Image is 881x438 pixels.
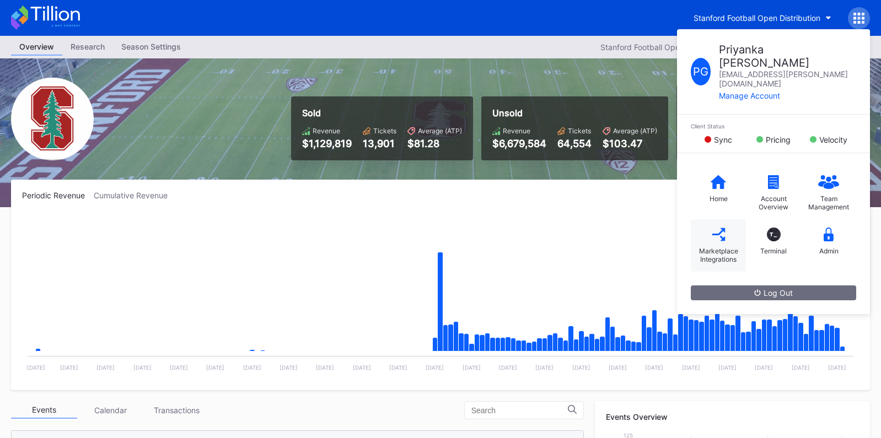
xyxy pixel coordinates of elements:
button: Stanford Football Open Distribution [685,8,840,28]
div: Unsold [492,107,657,118]
div: Sync [714,135,732,144]
text: [DATE] [792,364,810,371]
div: Cumulative Revenue [94,191,176,200]
div: 64,554 [557,138,592,149]
div: Average (ATP) [613,127,657,135]
text: [DATE] [96,364,115,371]
img: Stanford_Football_Secondary.png [11,78,94,160]
text: [DATE] [206,364,224,371]
div: Account Overview [751,194,796,211]
text: [DATE] [609,364,627,371]
input: Search [471,406,568,415]
text: [DATE] [718,364,737,371]
a: Research [62,39,113,56]
div: Home [710,194,728,203]
div: Average (ATP) [418,127,462,135]
text: [DATE] [755,364,773,371]
div: Revenue [503,127,530,135]
text: [DATE] [353,364,371,371]
text: [DATE] [426,364,444,371]
text: [DATE] [243,364,261,371]
text: [DATE] [645,364,663,371]
button: Log Out [691,285,856,300]
text: [DATE] [535,364,554,371]
div: Sold [302,107,462,118]
div: [EMAIL_ADDRESS][PERSON_NAME][DOMAIN_NAME] [719,69,856,88]
text: [DATE] [280,364,298,371]
div: Manage Account [719,91,856,100]
div: $6,679,584 [492,138,546,149]
text: [DATE] [133,364,152,371]
div: Terminal [760,247,787,255]
text: [DATE] [572,364,590,371]
text: [DATE] [60,364,78,371]
a: Overview [11,39,62,56]
div: Transactions [143,402,209,419]
div: Events [11,402,77,419]
div: Tickets [373,127,396,135]
div: Tickets [568,127,591,135]
div: Client Status [691,123,856,129]
div: Stanford Football Open Distribution 2025 [600,42,748,52]
div: Periodic Revenue [22,191,94,200]
text: [DATE] [499,364,517,371]
text: [DATE] [389,364,407,371]
div: Season Settings [113,39,189,55]
text: [DATE] [828,364,846,371]
text: [DATE] [463,364,481,371]
div: Pricing [766,135,791,144]
div: Events Overview [606,412,859,421]
div: Marketplace Integrations [696,247,740,263]
div: Log Out [754,288,793,298]
button: Stanford Football Open Distribution 2025 [595,40,765,55]
div: Velocity [819,135,847,144]
div: T_ [767,228,781,241]
div: Priyanka [PERSON_NAME] [719,43,856,69]
div: Revenue [313,127,340,135]
text: [DATE] [682,364,700,371]
text: [DATE] [170,364,188,371]
div: $103.47 [603,138,657,149]
div: $1,129,819 [302,138,352,149]
div: Team Management [807,194,851,211]
div: Research [62,39,113,55]
text: [DATE] [316,364,334,371]
text: [DATE] [27,364,45,371]
a: Season Settings [113,39,189,56]
div: 13,901 [363,138,396,149]
div: P G [691,58,711,85]
div: Stanford Football Open Distribution [694,13,820,23]
div: $81.28 [407,138,462,149]
svg: Chart title [22,214,859,379]
div: Calendar [77,402,143,419]
div: Admin [819,247,839,255]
